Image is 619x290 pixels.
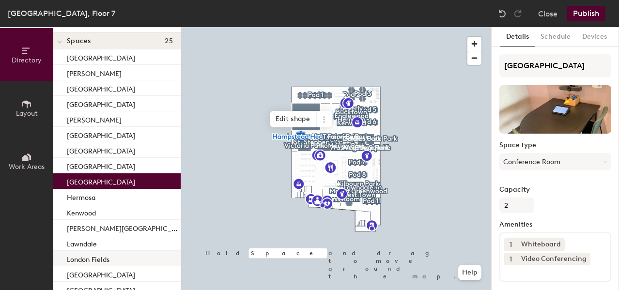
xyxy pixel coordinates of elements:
[67,253,109,264] p: London Fields
[510,240,512,250] span: 1
[67,144,135,155] p: [GEOGRAPHIC_DATA]
[510,254,512,264] span: 1
[517,238,565,251] div: Whiteboard
[67,67,122,78] p: [PERSON_NAME]
[513,9,523,18] img: Redo
[499,85,611,134] img: The space named Hampstead Heath
[538,6,557,21] button: Close
[535,27,576,47] button: Schedule
[9,163,45,171] span: Work Areas
[67,268,135,279] p: [GEOGRAPHIC_DATA]
[67,98,135,109] p: [GEOGRAPHIC_DATA]
[16,109,38,118] span: Layout
[499,153,611,170] button: Conference Room
[67,175,135,186] p: [GEOGRAPHIC_DATA]
[576,27,613,47] button: Devices
[8,7,115,19] div: [GEOGRAPHIC_DATA], Floor 7
[67,113,122,124] p: [PERSON_NAME]
[67,129,135,140] p: [GEOGRAPHIC_DATA]
[497,9,507,18] img: Undo
[165,37,173,45] span: 25
[12,56,42,64] span: Directory
[67,160,135,171] p: [GEOGRAPHIC_DATA]
[458,265,481,280] button: Help
[67,191,95,202] p: Hermosa
[67,222,179,233] p: [PERSON_NAME][GEOGRAPHIC_DATA]
[504,238,517,251] button: 1
[504,253,517,265] button: 1
[67,237,97,248] p: Lawndale
[500,27,535,47] button: Details
[517,253,590,265] div: Video Conferencing
[567,6,605,21] button: Publish
[270,111,316,127] span: Edit shape
[499,221,611,229] label: Amenities
[67,82,135,93] p: [GEOGRAPHIC_DATA]
[67,206,96,217] p: Kenwood
[499,186,611,194] label: Capacity
[67,51,135,62] p: [GEOGRAPHIC_DATA]
[67,37,91,45] span: Spaces
[499,141,611,149] label: Space type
